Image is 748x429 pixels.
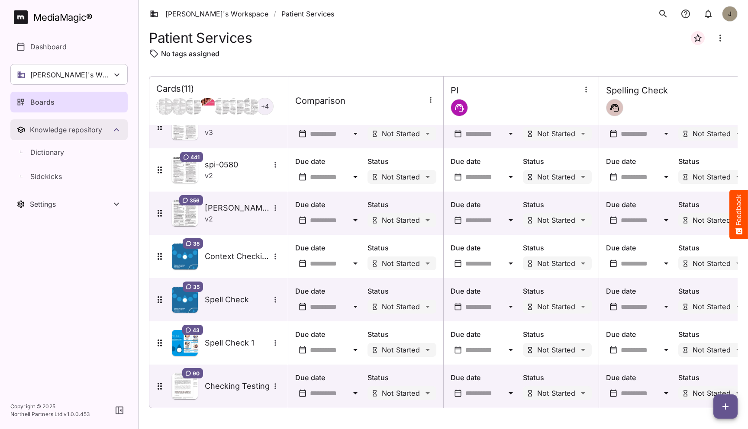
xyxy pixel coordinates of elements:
p: Due date [451,199,519,210]
p: Status [368,199,436,210]
a: Sidekicks [10,166,128,187]
p: Not Started [382,390,420,397]
p: Not Started [537,217,575,224]
p: Not Started [537,390,575,397]
button: Toggle Knowledge repository [10,119,128,140]
button: More options for Context Checking [270,251,281,262]
button: More options for Spell Check 1 [270,337,281,349]
p: Status [368,372,436,383]
img: Asset Thumbnail [172,330,198,356]
p: Due date [606,156,675,166]
p: Status [678,199,747,210]
p: Not Started [537,173,575,180]
div: + 4 [256,98,274,115]
span: Want to discuss? [39,68,86,75]
span: 35 [193,240,200,247]
button: search [654,5,672,22]
p: Not Started [382,260,420,267]
p: Not Started [693,390,731,397]
p: Due date [451,286,519,296]
button: notifications [677,5,694,22]
p: Northell Partners Ltd v 1.0.0.453 [10,410,90,418]
img: tag-outline.svg [149,48,159,59]
p: Not Started [382,303,420,310]
p: Due date [451,329,519,339]
span: Tell us what you think [39,56,117,65]
p: Status [678,329,747,339]
a: MediaMagic® [14,10,128,24]
p: Status [678,156,747,166]
h4: Cards ( 11 ) [156,83,194,94]
p: Status [368,329,436,339]
h4: PI [451,85,458,96]
p: v 2 [205,214,213,224]
button: More options for spi-0580 [270,159,281,170]
span: 90 [193,370,200,377]
p: Due date [295,286,364,296]
p: Due date [606,286,675,296]
p: v 2 [205,170,213,181]
p: Due date [295,156,364,166]
a: [PERSON_NAME]'s Workspace [150,9,268,19]
img: Asset Thumbnail [172,287,198,313]
p: No tags assigned [161,48,219,59]
img: Asset Thumbnail [172,243,198,269]
h4: Spelling Check [606,85,668,96]
span: Something's not working [38,170,117,179]
span: I have an idea [38,149,84,157]
a: Dictionary [10,142,128,163]
p: Due date [295,372,364,383]
span: What kind of feedback do you have? [27,105,129,112]
p: Not Started [693,130,731,137]
p: Not Started [537,303,575,310]
p: Not Started [382,217,420,224]
p: Dictionary [30,147,64,157]
p: Not Started [693,217,731,224]
h5: Checking Testing [205,381,270,391]
button: More options for Spell Check [270,294,281,305]
p: Status [678,372,747,383]
nav: Settings [10,194,128,214]
span: / [274,9,276,19]
p: Not Started [382,346,420,353]
p: Status [678,243,747,253]
a: Dashboard [10,36,128,57]
span: Like something or not? [38,127,112,135]
p: Due date [606,199,675,210]
span: 35 [193,283,200,290]
p: Status [368,243,436,253]
p: Status [523,372,592,383]
h5: spi-0580 [205,160,270,170]
p: Due date [606,329,675,339]
p: Status [523,286,592,296]
p: Dashboard [30,42,67,52]
span: 43 [193,327,200,333]
a: Boards [10,92,128,112]
a: Contact us [87,68,117,75]
span: 441 [190,154,200,160]
p: Not Started [537,130,575,137]
h5: Spell Check 1 [205,338,270,348]
p: Not Started [693,260,731,267]
p: Not Started [693,173,731,180]
p: Status [678,286,747,296]
p: Due date [451,243,519,253]
h5: [PERSON_NAME]'s fav [205,203,270,213]
p: Due date [451,156,519,166]
button: More options for camille's fav [270,202,281,214]
p: Due date [606,372,675,383]
p: Not Started [382,130,420,137]
button: Feedback [729,190,748,239]
p: Status [523,156,592,166]
h1: Patient Services [149,30,252,46]
div: Knowledge repository [30,125,111,134]
h5: Context Checking [205,251,270,262]
p: Status [368,156,436,166]
nav: Knowledge repository [10,119,128,189]
img: Asset Thumbnail [172,157,198,183]
button: Board more options [710,28,731,48]
p: Not Started [537,260,575,267]
p: Status [368,286,436,296]
p: Status [523,329,592,339]
p: Not Started [537,346,575,353]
